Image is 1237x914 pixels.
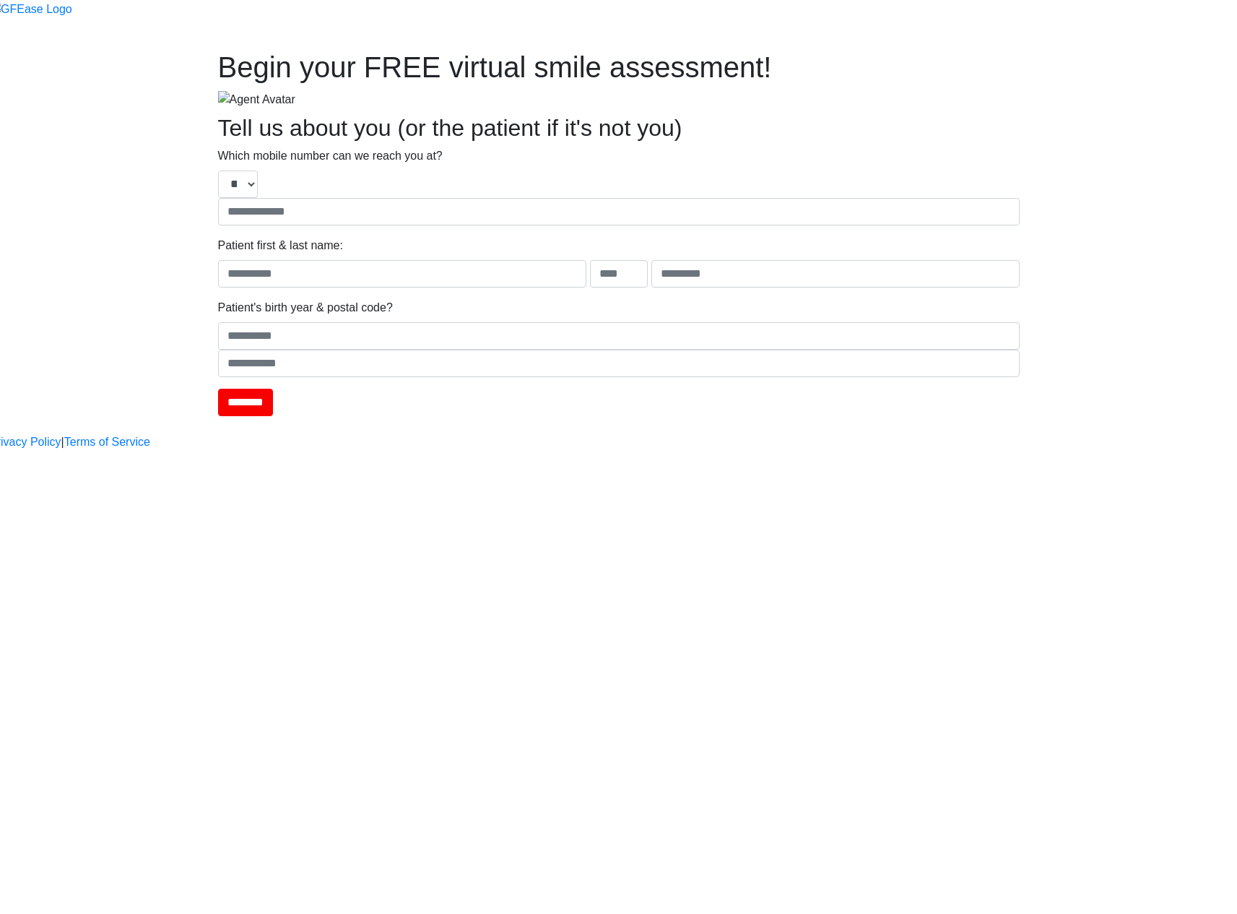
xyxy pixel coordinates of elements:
h1: Begin your FREE virtual smile assessment! [218,50,1020,85]
h2: Tell us about you (or the patient if it's not you) [218,114,1020,142]
a: | [61,434,64,451]
a: Terms of Service [64,434,150,451]
label: Which mobile number can we reach you at? [218,147,443,165]
label: Patient's birth year & postal code? [218,299,393,316]
img: Agent Avatar [218,91,295,108]
label: Patient first & last name: [218,237,343,254]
